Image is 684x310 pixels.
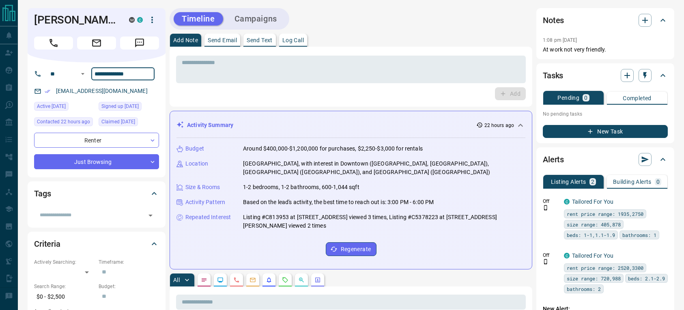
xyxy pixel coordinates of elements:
[34,154,159,169] div: Just Browsing
[543,66,668,85] div: Tasks
[543,198,559,205] p: Off
[543,125,668,138] button: New Task
[173,37,198,43] p: Add Note
[266,277,272,283] svg: Listing Alerts
[572,252,613,259] a: Tailored For You
[591,179,594,185] p: 2
[174,12,223,26] button: Timeline
[543,205,548,211] svg: Push Notification Only
[233,277,240,283] svg: Calls
[34,237,60,250] h2: Criteria
[567,264,643,272] span: rent price range: 2520,3300
[34,283,95,290] p: Search Range:
[34,290,95,304] p: $0 - $2,500
[99,283,159,290] p: Budget:
[45,88,50,94] svg: Email Verified
[217,277,224,283] svg: Lead Browsing Activity
[250,277,256,283] svg: Emails
[543,69,563,82] h2: Tasks
[37,102,66,110] span: Active [DATE]
[37,118,90,126] span: Contacted 22 hours ago
[298,277,305,283] svg: Opportunities
[77,37,116,50] span: Email
[543,259,548,265] svg: Push Notification Only
[185,198,225,207] p: Activity Pattern
[185,183,220,192] p: Size & Rooms
[129,17,135,23] div: mrloft.ca
[99,117,159,129] div: Wed Jun 04 2025
[247,37,273,43] p: Send Text
[99,102,159,113] div: Thu Sep 16 2021
[243,183,359,192] p: 1-2 bedrooms, 1-2 bathrooms, 600-1,044 sqft
[185,144,204,153] p: Budget
[282,37,304,43] p: Log Call
[173,277,180,283] p: All
[314,277,321,283] svg: Agent Actions
[185,213,231,222] p: Repeated Interest
[543,14,564,27] h2: Notes
[34,184,159,203] div: Tags
[34,234,159,254] div: Criteria
[201,277,207,283] svg: Notes
[551,179,586,185] p: Listing Alerts
[243,144,423,153] p: Around $400,000-$1,200,000 for purchases, $2,250-$3,000 for rentals
[145,210,156,221] button: Open
[484,122,514,129] p: 22 hours ago
[564,253,570,258] div: condos.ca
[623,95,652,101] p: Completed
[226,12,285,26] button: Campaigns
[557,95,579,101] p: Pending
[34,13,117,26] h1: [PERSON_NAME]
[326,242,376,256] button: Regenerate
[613,179,652,185] p: Building Alerts
[99,258,159,266] p: Timeframe:
[567,231,615,239] span: beds: 1-1,1.1-1.9
[282,277,288,283] svg: Requests
[185,159,208,168] p: Location
[101,102,139,110] span: Signed up [DATE]
[543,108,668,120] p: No pending tasks
[543,150,668,169] div: Alerts
[656,179,660,185] p: 0
[543,153,564,166] h2: Alerts
[628,274,665,282] span: beds: 2.1-2.9
[584,95,587,101] p: 0
[567,220,621,228] span: size range: 405,878
[101,118,135,126] span: Claimed [DATE]
[543,11,668,30] div: Notes
[543,37,577,43] p: 1:08 pm [DATE]
[243,159,525,177] p: [GEOGRAPHIC_DATA], with interest in Downtown ([GEOGRAPHIC_DATA], [GEOGRAPHIC_DATA]), [GEOGRAPHIC_...
[567,274,621,282] span: size range: 720,988
[34,102,95,113] div: Sat Oct 11 2025
[34,37,73,50] span: Call
[567,210,643,218] span: rent price range: 1935,2750
[243,213,525,230] p: Listing #C813953 at [STREET_ADDRESS] viewed 3 times, Listing #C5378223 at [STREET_ADDRESS][PERSON...
[34,187,51,200] h2: Tags
[34,258,95,266] p: Actively Searching:
[78,69,88,79] button: Open
[622,231,656,239] span: bathrooms: 1
[34,133,159,148] div: Renter
[187,121,233,129] p: Activity Summary
[564,199,570,205] div: condos.ca
[34,117,95,129] div: Tue Oct 14 2025
[120,37,159,50] span: Message
[543,45,668,54] p: At work not very friendly.
[543,252,559,259] p: Off
[56,88,148,94] a: [EMAIL_ADDRESS][DOMAIN_NAME]
[572,198,613,205] a: Tailored For You
[176,118,525,133] div: Activity Summary22 hours ago
[208,37,237,43] p: Send Email
[243,198,434,207] p: Based on the lead's activity, the best time to reach out is: 3:00 PM - 6:00 PM
[137,17,143,23] div: condos.ca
